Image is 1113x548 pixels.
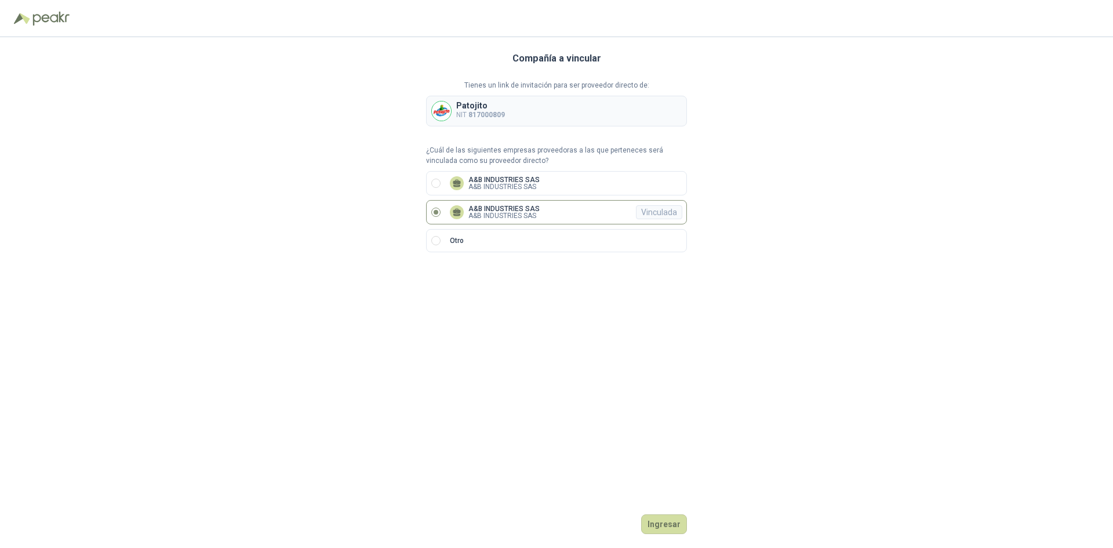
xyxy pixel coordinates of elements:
[512,51,601,66] h3: Compañía a vincular
[468,111,505,119] b: 817000809
[426,145,687,167] p: ¿Cuál de las siguientes empresas proveedoras a las que perteneces será vinculada como su proveedo...
[426,80,687,91] p: Tienes un link de invitación para ser proveedor directo de:
[32,12,70,26] img: Peakr
[468,212,540,219] p: A&B INDUSTRIES SAS
[450,235,464,246] p: Otro
[456,101,505,110] p: Patojito
[641,514,687,534] button: Ingresar
[432,101,451,121] img: Company Logo
[468,205,540,212] p: A&B INDUSTRIES SAS
[456,110,505,121] p: NIT
[14,13,30,24] img: Logo
[636,205,682,219] div: Vinculada
[468,183,540,190] p: A&B INDUSTRIES SAS
[468,176,540,183] p: A&B INDUSTRIES SAS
